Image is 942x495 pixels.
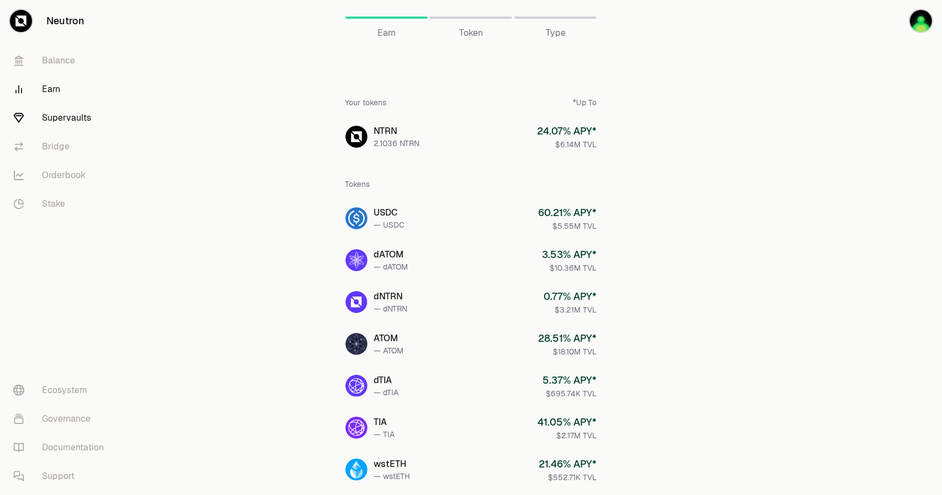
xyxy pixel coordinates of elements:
[539,472,597,483] div: $552.71K TVL
[544,289,597,304] div: 0.77 % APY*
[374,206,405,219] div: USDC
[543,388,597,399] div: $695.74K TVL
[374,290,408,303] div: dNTRN
[374,219,405,230] div: — USDC
[4,433,119,462] a: Documentation
[345,97,387,108] div: Your tokens
[345,126,368,148] img: NTRN
[4,132,119,161] a: Bridge
[374,471,411,482] div: — wstETH
[4,376,119,405] a: Ecosystem
[537,123,597,139] div: 24.07 % APY*
[374,332,404,345] div: ATOM
[337,408,606,448] a: TIATIA— TIA41.05% APY*$2.17M TVL
[374,261,408,272] div: — dATOM
[337,450,606,489] a: wstETHwstETH— wstETH21.46% APY*$552.71K TVL
[374,458,411,471] div: wstETH
[4,405,119,433] a: Governance
[345,417,368,439] img: TIA
[345,459,368,481] img: wstETH
[543,373,597,388] div: 5.37 % APY*
[337,198,606,238] a: USDCUSDC— USDC60.21% APY*$5.55M TVL
[4,75,119,104] a: Earn
[538,430,597,441] div: $2.17M TVL
[4,161,119,190] a: Orderbook
[539,331,597,346] div: 28.51 % APY*
[337,282,606,322] a: dNTRNdNTRN— dNTRN0.77% APY*$3.21M TVL
[337,324,606,364] a: ATOMATOM— ATOM28.51% APY*$18.10M TVL
[374,416,395,429] div: TIA
[337,366,606,406] a: dTIAdTIA— dTIA5.37% APY*$695.74K TVL
[345,179,370,190] div: Tokens
[345,207,368,229] img: USDC
[538,415,597,430] div: 41.05 % APY*
[374,345,404,356] div: — ATOM
[542,247,597,262] div: 3.53 % APY*
[345,249,368,271] img: dATOM
[345,4,428,31] a: Earn
[546,26,566,40] span: Type
[539,346,597,357] div: $18.10M TVL
[573,97,597,108] div: *Up To
[374,125,420,138] div: NTRN
[459,26,483,40] span: Token
[374,248,408,261] div: dATOM
[539,220,597,232] div: $5.55M TVL
[374,387,399,398] div: — dTIA
[544,304,597,315] div: $3.21M TVL
[4,462,119,491] a: Support
[374,303,408,314] div: — dNTRN
[910,10,932,32] img: zhirong80
[537,139,597,150] div: $6.14M TVL
[374,429,395,440] div: — TIA
[345,291,368,313] img: dNTRN
[374,374,399,387] div: dTIA
[337,240,606,280] a: dATOMdATOM— dATOM3.53% APY*$10.36M TVL
[542,262,597,273] div: $10.36M TVL
[4,104,119,132] a: Supervaults
[4,190,119,218] a: Stake
[4,46,119,75] a: Balance
[377,26,396,40] span: Earn
[345,333,368,355] img: ATOM
[337,117,606,157] a: NTRNNTRN2.1036 NTRN24.07% APY*$6.14M TVL
[539,205,597,220] div: 60.21 % APY*
[345,375,368,397] img: dTIA
[539,456,597,472] div: 21.46 % APY*
[374,138,420,149] div: 2.1036 NTRN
